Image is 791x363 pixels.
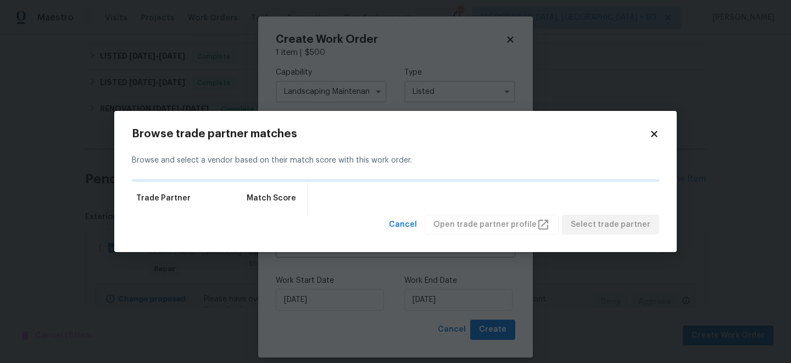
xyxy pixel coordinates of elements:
[132,129,649,139] h2: Browse trade partner matches
[385,215,421,235] button: Cancel
[389,218,417,232] span: Cancel
[136,193,191,204] span: Trade Partner
[132,142,659,180] div: Browse and select a vendor based on their match score with this work order.
[247,193,296,204] span: Match Score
